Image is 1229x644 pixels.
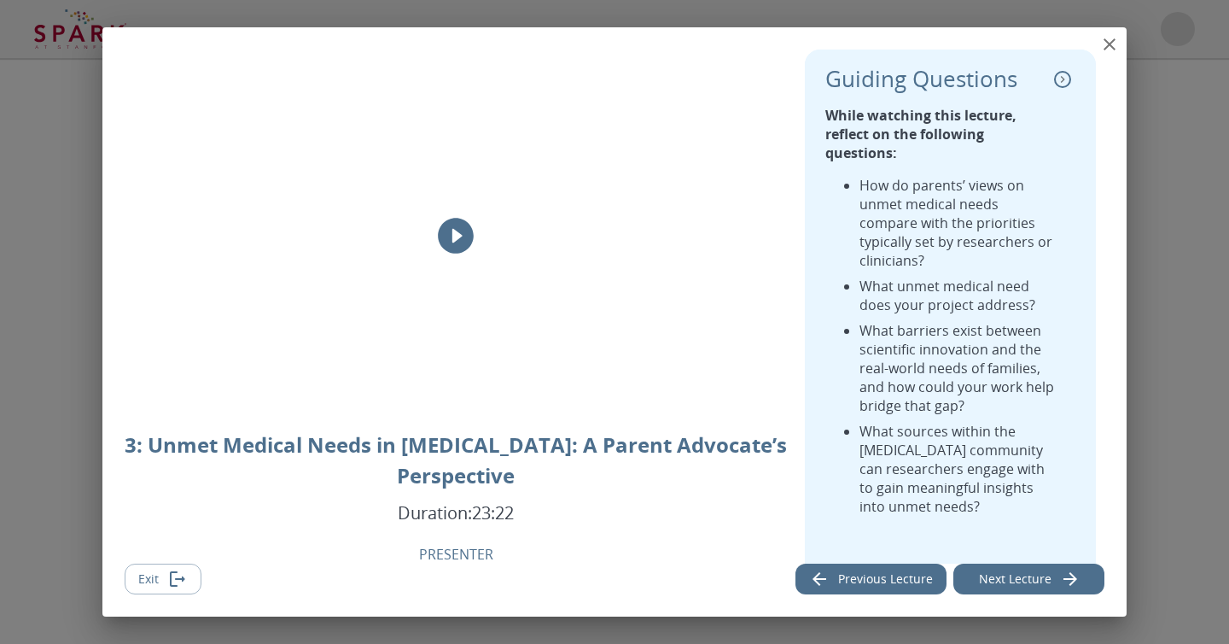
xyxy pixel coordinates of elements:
button: Next lecture [953,564,1104,595]
button: Exit [125,564,201,595]
li: What barriers exist between scientific innovation and the real-world needs of families, and how c... [859,321,1058,415]
strong: While watching this lecture, reflect on the following questions: [825,106,1016,162]
p: Guiding Questions [825,66,1017,92]
li: What unmet medical need does your project address? [859,277,1058,314]
li: How do parents’ views on unmet medical needs compare with the priorities typically set by researc... [859,176,1058,270]
button: play [430,210,481,261]
li: What sources within the [MEDICAL_DATA] community can researchers engage with to gain meaningful i... [859,422,1058,516]
button: collapse [1050,67,1075,92]
button: Previous lecture [795,564,947,595]
button: close [1092,27,1127,61]
p: 3: Unmet Medical Needs in [MEDICAL_DATA]: A Parent Advocate’s Perspective [125,430,788,491]
p: Duration: 23:22 [398,501,514,524]
div: Image Cover [125,50,788,423]
p: PRESENTER [419,545,493,564]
